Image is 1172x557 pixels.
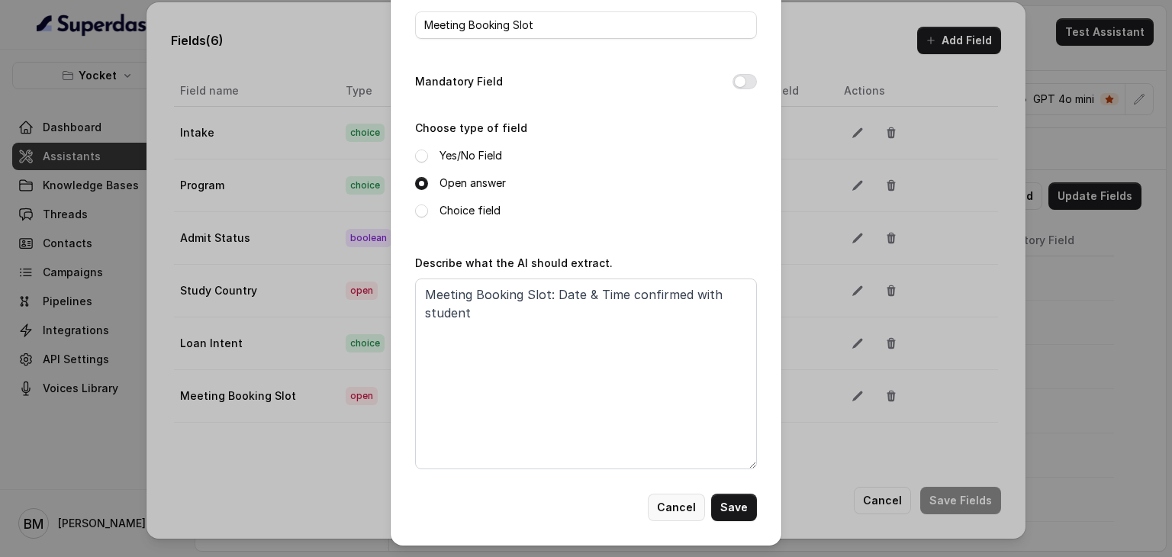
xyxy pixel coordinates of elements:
[415,278,757,469] textarea: Meeting Booking Slot: Date & Time confirmed with student
[415,72,503,91] label: Mandatory Field
[415,121,527,134] label: Choose type of field
[439,201,501,220] label: Choice field
[648,494,705,521] button: Cancel
[439,174,506,192] label: Open answer
[415,256,613,269] label: Describe what the AI should extract.
[711,494,757,521] button: Save
[439,146,502,165] label: Yes/No Field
